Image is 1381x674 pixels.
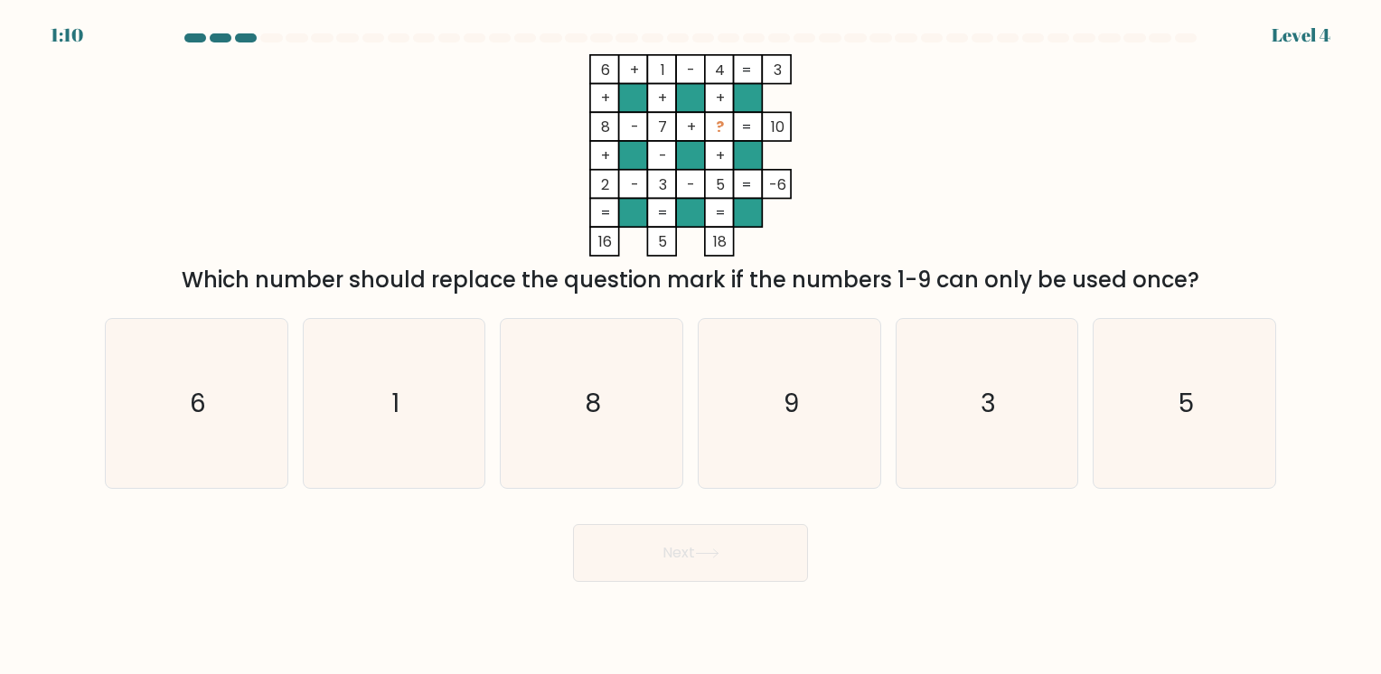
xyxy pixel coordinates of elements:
[716,174,725,195] tspan: 5
[661,60,665,80] tspan: 1
[659,174,667,195] tspan: 3
[687,117,696,137] tspan: +
[981,386,996,421] text: 3
[391,386,399,421] text: 1
[741,117,752,137] tspan: =
[598,231,612,252] tspan: 16
[631,174,639,195] tspan: -
[190,386,206,421] text: 6
[601,117,610,137] tspan: 8
[116,264,1265,296] div: Which number should replace the question mark if the numbers 1-9 can only be used once?
[688,60,696,80] tspan: -
[741,174,752,195] tspan: =
[741,60,752,80] tspan: =
[1272,22,1330,49] div: Level 4
[771,117,784,137] tspan: 10
[716,88,725,108] tspan: +
[573,524,808,582] button: Next
[713,231,727,252] tspan: 18
[716,145,725,166] tspan: +
[630,60,639,80] tspan: +
[601,88,610,108] tspan: +
[769,174,786,195] tspan: -6
[601,145,610,166] tspan: +
[688,174,696,195] tspan: -
[716,117,724,137] tspan: ?
[658,88,667,108] tspan: +
[657,202,668,223] tspan: =
[715,202,726,223] tspan: =
[774,60,782,80] tspan: 3
[715,60,725,80] tspan: 4
[1179,386,1194,421] text: 5
[601,174,609,195] tspan: 2
[600,202,611,223] tspan: =
[659,145,667,166] tspan: -
[658,117,667,137] tspan: 7
[51,22,83,49] div: 1:10
[601,60,610,80] tspan: 6
[631,117,639,137] tspan: -
[658,231,667,252] tspan: 5
[586,386,602,421] text: 8
[784,386,799,421] text: 9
